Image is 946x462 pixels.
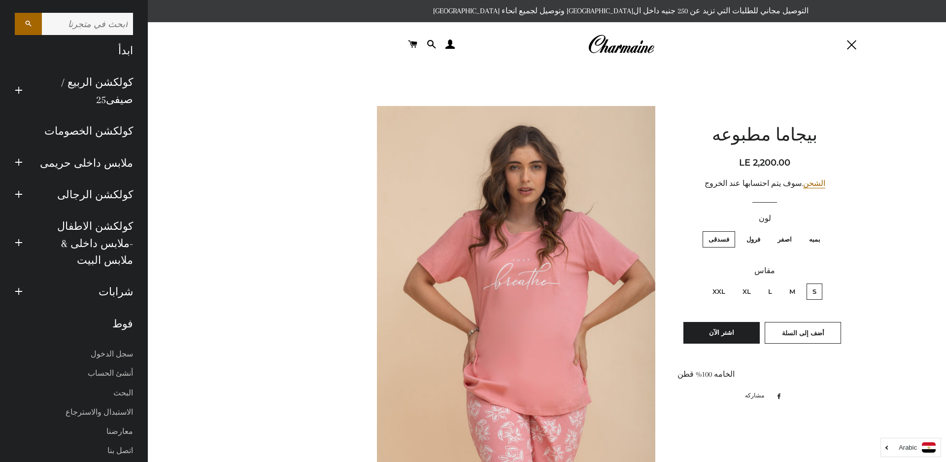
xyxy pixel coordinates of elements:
a: فوط [7,308,140,340]
span: LE 2,200.00 [739,157,790,168]
label: L [762,284,778,300]
button: أضف إلى السلة [765,322,841,344]
button: اشتر الآن [683,322,760,344]
a: Arabic [886,442,936,453]
label: بمبه [803,231,826,248]
label: اصفر [772,231,798,248]
label: لون [677,213,852,225]
span: أضف إلى السلة [782,329,824,337]
div: الخامه 100% قطن [677,368,852,381]
a: اتصل بنا [7,441,140,461]
a: الشحن [803,179,825,188]
a: سجل الدخول [7,345,140,364]
label: M [783,284,801,300]
a: البحث [7,384,140,403]
a: كولكشن الاطفال -ملابس داخلى & ملابس البيت [30,211,140,276]
a: ملابس داخلى حريمى [30,147,140,179]
a: أنشئ الحساب [7,364,140,383]
a: كولكشن الخصومات [7,115,140,147]
i: Arabic [899,444,917,451]
input: ابحث في متجرنا [42,13,133,35]
label: فرول [741,231,766,248]
label: S [807,284,822,300]
a: شرابات [30,276,140,308]
a: الاستبدال والاسترجاع [7,403,140,422]
img: Charmaine Egypt [588,34,654,55]
label: XL [737,284,757,300]
h1: بيجاما مطبوعه [677,124,852,148]
label: مقاس [677,265,852,277]
a: ابدأ [7,35,140,67]
label: فسدقى [703,231,735,248]
a: معارضنا [7,422,140,441]
span: مشاركه [745,391,769,401]
a: كولكشن الرجالى [30,179,140,211]
div: .سوف يتم احتسابها عند الخروج [677,178,852,190]
a: كولكشن الربيع / صيفى25 [30,67,140,115]
label: XXL [707,284,731,300]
